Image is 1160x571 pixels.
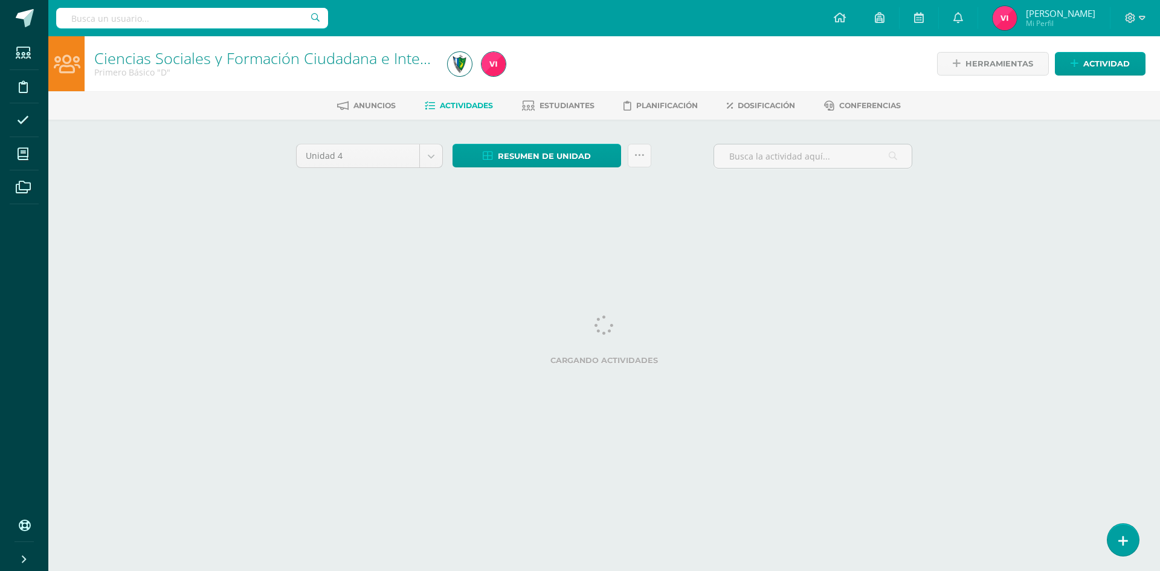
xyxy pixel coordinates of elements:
[1026,18,1095,28] span: Mi Perfil
[337,96,396,115] a: Anuncios
[1026,7,1095,19] span: [PERSON_NAME]
[453,144,621,167] a: Resumen de unidad
[448,52,472,76] img: 1b281a8218983e455f0ded11b96ffc56.png
[94,50,433,66] h1: Ciencias Sociales y Formación Ciudadana e Interculturalidad
[482,52,506,76] img: 3970a2f8d91ad8cd50ae57891372588b.png
[498,145,591,167] span: Resumen de unidad
[1055,52,1145,76] a: Actividad
[727,96,795,115] a: Dosificación
[94,66,433,78] div: Primero Básico 'D'
[296,356,912,365] label: Cargando actividades
[306,144,410,167] span: Unidad 4
[993,6,1017,30] img: 3970a2f8d91ad8cd50ae57891372588b.png
[1083,53,1130,75] span: Actividad
[56,8,328,28] input: Busca un usuario...
[839,101,901,110] span: Conferencias
[636,101,698,110] span: Planificación
[937,52,1049,76] a: Herramientas
[824,96,901,115] a: Conferencias
[965,53,1033,75] span: Herramientas
[623,96,698,115] a: Planificación
[94,48,507,68] a: Ciencias Sociales y Formación Ciudadana e Interculturalidad
[297,144,442,167] a: Unidad 4
[440,101,493,110] span: Actividades
[540,101,594,110] span: Estudiantes
[522,96,594,115] a: Estudiantes
[425,96,493,115] a: Actividades
[353,101,396,110] span: Anuncios
[714,144,912,168] input: Busca la actividad aquí...
[738,101,795,110] span: Dosificación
